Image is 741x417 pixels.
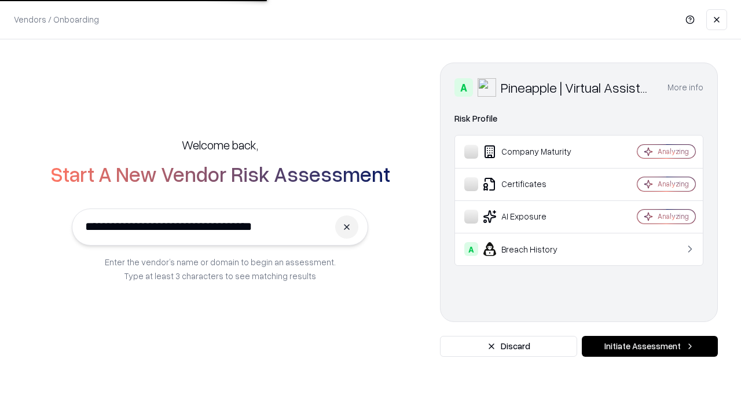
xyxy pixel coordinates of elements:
[454,78,473,97] div: A
[464,177,603,191] div: Certificates
[464,145,603,159] div: Company Maturity
[50,162,390,185] h2: Start A New Vendor Risk Assessment
[478,78,496,97] img: Pineapple | Virtual Assistant Agency
[464,242,478,256] div: A
[658,147,689,156] div: Analyzing
[464,210,603,224] div: AI Exposure
[14,13,99,25] p: Vendors / Onboarding
[667,77,703,98] button: More info
[440,336,577,357] button: Discard
[105,255,336,283] p: Enter the vendor’s name or domain to begin an assessment. Type at least 3 characters to see match...
[658,179,689,189] div: Analyzing
[658,211,689,221] div: Analyzing
[182,137,258,153] h5: Welcome back,
[464,242,603,256] div: Breach History
[582,336,718,357] button: Initiate Assessment
[454,112,703,126] div: Risk Profile
[501,78,654,97] div: Pineapple | Virtual Assistant Agency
